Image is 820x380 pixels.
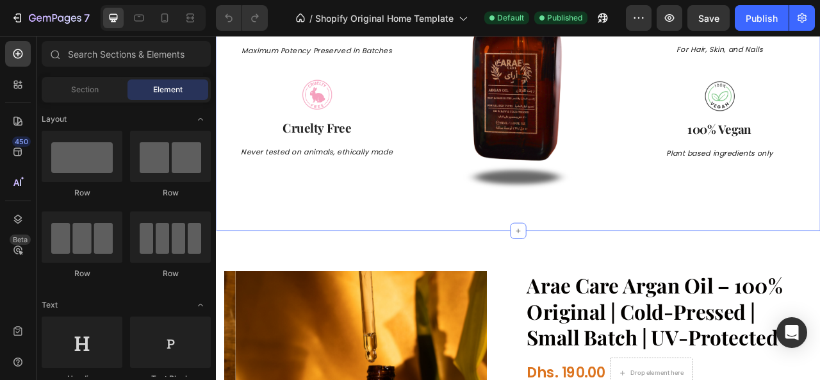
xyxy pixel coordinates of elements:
input: Search Sections & Elements [42,41,211,67]
div: Row [42,187,122,199]
div: Undo/Redo [216,5,268,31]
div: Row [130,268,211,279]
p: Plant based ingredients only [523,143,758,156]
button: 7 [5,5,95,31]
span: Layout [42,113,67,125]
p: 7 [84,10,90,26]
span: Published [547,12,582,24]
span: Toggle open [190,109,211,129]
span: Element [153,84,183,95]
div: Row [130,187,211,199]
span: Toggle open [190,295,211,315]
iframe: Design area [216,36,820,380]
span: Default [497,12,524,24]
div: 450 [12,136,31,147]
div: Open Intercom Messenger [776,317,807,348]
button: Save [687,5,730,31]
div: Publish [746,12,778,25]
button: Publish [735,5,789,31]
span: Shopify Original Home Template [315,12,454,25]
img: gempages_581159309488948142-ec206793-a87c-48b8-8752-3786abc88afd.png [622,58,660,95]
span: Save [698,13,719,24]
span: Section [71,84,99,95]
span: Text [42,299,58,311]
span: / [309,12,313,25]
div: Beta [10,235,31,245]
strong: 100% Vegan [600,108,682,129]
p: For Hair, Skin, and Nails [523,11,758,24]
div: Row [42,268,122,279]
